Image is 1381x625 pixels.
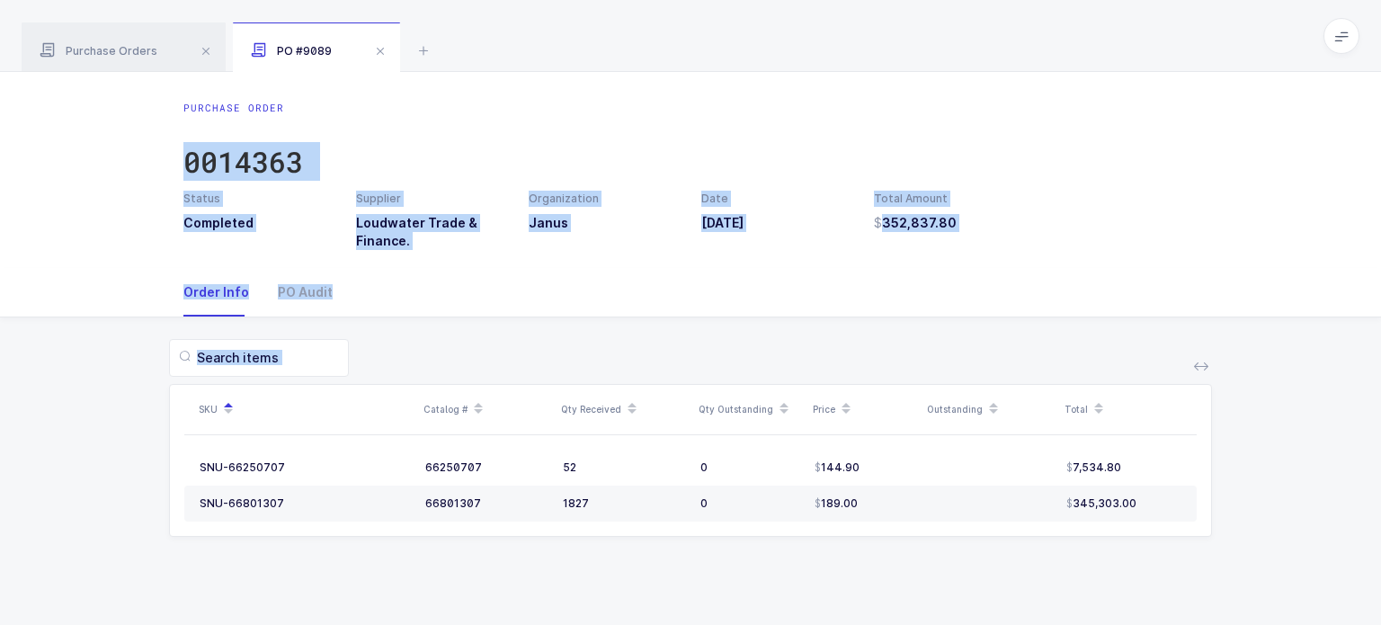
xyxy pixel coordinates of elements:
[927,394,1054,424] div: Outstanding
[263,268,333,317] div: PO Audit
[1066,460,1121,475] span: 7,534.80
[40,44,157,58] span: Purchase Orders
[701,214,852,232] h3: [DATE]
[183,101,303,115] div: Purchase Order
[199,394,413,424] div: SKU
[183,268,263,317] div: Order Info
[200,496,284,511] div: SNU-66801307
[813,394,916,424] div: Price
[425,496,548,511] div: 66801307
[529,214,680,232] h3: Janus
[529,191,680,207] div: Organization
[200,460,285,475] div: SNU-66250707
[183,214,334,232] h3: Completed
[169,339,349,377] input: Search items
[425,460,548,475] div: 66250707
[563,460,686,475] div: 52
[700,460,800,475] div: 0
[701,191,852,207] div: Date
[563,496,686,511] div: 1827
[251,44,332,58] span: PO #9089
[561,394,688,424] div: Qty Received
[874,214,957,232] span: 352,837.80
[423,394,550,424] div: Catalog #
[356,191,507,207] div: Supplier
[183,191,334,207] div: Status
[1066,496,1136,511] span: 345,303.00
[815,460,860,475] span: 144.90
[699,394,802,424] div: Qty Outstanding
[356,214,507,250] h3: Loudwater Trade & Finance.
[1065,394,1191,424] div: Total
[874,191,1025,207] div: Total Amount
[700,496,800,511] div: 0
[815,496,858,511] span: 189.00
